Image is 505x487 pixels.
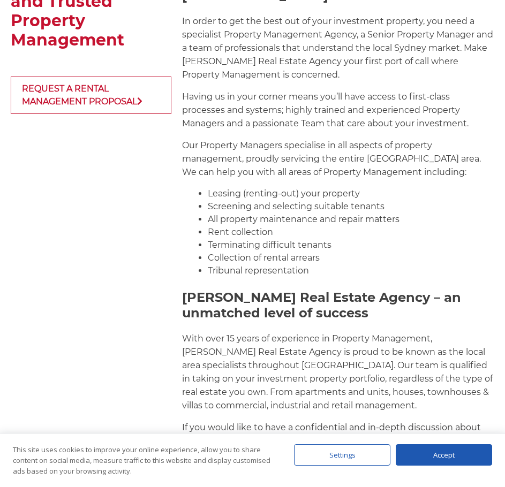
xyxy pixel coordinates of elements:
li: Collection of rental arrears [208,252,494,264]
p: Having us in your corner means you’ll have access to first-class processes and systems; highly tr... [182,90,494,130]
li: Screening and selecting suitable tenants [208,200,494,213]
div: Settings [294,444,390,466]
li: All property maintenance and repair matters [208,213,494,226]
li: Rent collection [208,226,494,239]
a: Request a rental management proposal [11,77,171,114]
p: Our Property Managers specialise in all aspects of property management, proudly servicing the ent... [182,139,494,179]
li: Terminating difficult tenants [208,239,494,252]
p: If you would like to have a confidential and in-depth discussion about what our real estate agent... [182,421,494,461]
div: This site uses cookies to improve your online experience, allow you to share content on social me... [13,444,273,476]
p: In order to get the best out of your investment property, you need a specialist Property Manageme... [182,14,494,81]
p: With over 15 years of experience in Property Management, [PERSON_NAME] Real Estate Agency is prou... [182,332,494,412]
li: Leasing (renting-out) your property [208,187,494,200]
h3: [PERSON_NAME] Real Estate Agency – an unmatched level of success [182,290,494,321]
div: Accept [396,444,492,466]
li: Tribunal representation [208,264,494,277]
